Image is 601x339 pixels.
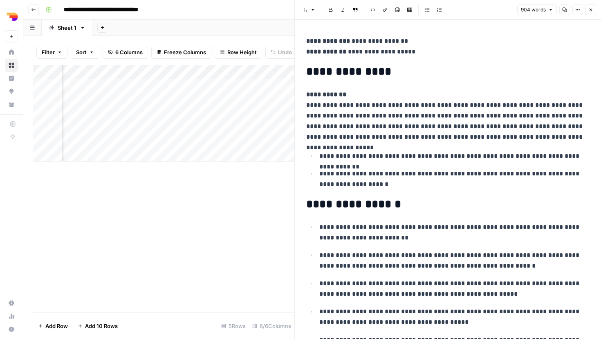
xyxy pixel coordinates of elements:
button: Workspace: Depends [5,7,18,27]
div: 6/6 Columns [249,319,294,332]
a: Settings [5,297,18,310]
span: Add Row [45,322,68,330]
img: Depends Logo [5,9,20,24]
button: 6 Columns [103,46,148,59]
span: Filter [42,48,55,56]
a: Home [5,46,18,59]
button: Add Row [33,319,73,332]
a: Your Data [5,98,18,111]
a: Browse [5,59,18,72]
div: Sheet 1 [58,24,76,32]
span: Sort [76,48,87,56]
span: Add 10 Rows [85,322,118,330]
button: Undo [265,46,297,59]
button: 904 words [517,4,557,15]
span: Undo [278,48,292,56]
button: Freeze Columns [151,46,211,59]
button: Row Height [215,46,262,59]
a: Sheet 1 [42,20,92,36]
button: Help + Support [5,323,18,336]
div: 5 Rows [218,319,249,332]
span: 904 words [521,6,546,13]
button: Filter [36,46,67,59]
button: Sort [71,46,99,59]
span: Freeze Columns [164,48,206,56]
a: Opportunities [5,85,18,98]
a: Usage [5,310,18,323]
a: Insights [5,72,18,85]
span: 6 Columns [115,48,143,56]
button: Add 10 Rows [73,319,123,332]
span: Row Height [227,48,257,56]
